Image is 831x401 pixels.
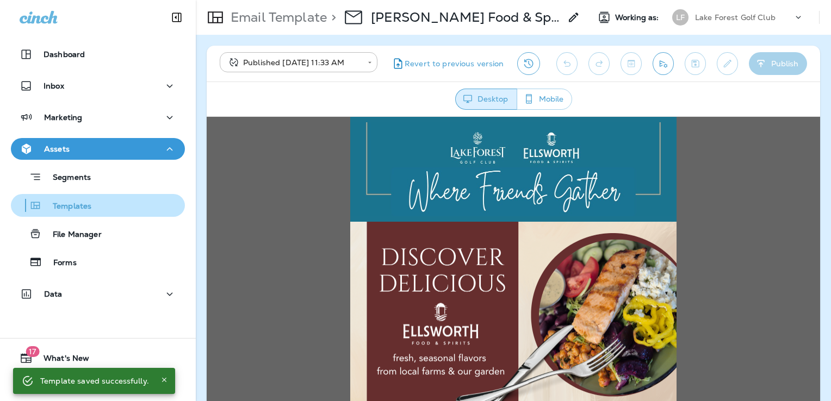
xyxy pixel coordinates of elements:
[11,194,185,217] button: Templates
[144,105,470,289] img: Discover-Delicious.png
[653,52,674,75] button: Send test email
[44,82,64,90] p: Inbox
[455,89,517,110] button: Desktop
[371,9,561,26] div: Ellsworth Food & Spirits Push 2025 - Oct.
[44,145,70,153] p: Assets
[11,283,185,305] button: Data
[327,9,336,26] p: >
[615,13,661,22] span: Working as:
[144,5,470,99] img: News-Header_edited_d8804b91-7c50-451d-90d1-20154d248a49.jpg
[11,373,185,395] button: Support
[226,9,327,26] p: Email Template
[42,258,77,268] p: Forms
[517,89,572,110] button: Mobile
[158,373,171,386] button: Close
[42,230,102,240] p: File Manager
[26,346,39,357] span: 17
[11,250,185,273] button: Forms
[11,347,185,369] button: 17What's New
[386,52,508,75] button: Revert to previous version
[11,106,185,128] button: Marketing
[672,9,689,26] div: LF
[162,7,192,28] button: Collapse Sidebar
[33,354,89,367] span: What's New
[11,75,185,97] button: Inbox
[44,113,82,122] p: Marketing
[11,165,185,189] button: Segments
[44,290,63,298] p: Data
[695,13,776,22] p: Lake Forest Golf Club
[371,9,561,26] p: [PERSON_NAME] Food & Spirits Push 2025 - Oct.
[11,43,185,65] button: Dashboard
[517,52,540,75] button: View Changelog
[42,173,91,184] p: Segments
[11,222,185,245] button: File Manager
[227,57,360,68] div: Published [DATE] 11:33 AM
[42,202,91,212] p: Templates
[405,59,504,69] span: Revert to previous version
[44,50,85,59] p: Dashboard
[40,371,149,391] div: Template saved successfully.
[11,138,185,160] button: Assets
[210,297,406,315] span: [PERSON_NAME] Food & Spirits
